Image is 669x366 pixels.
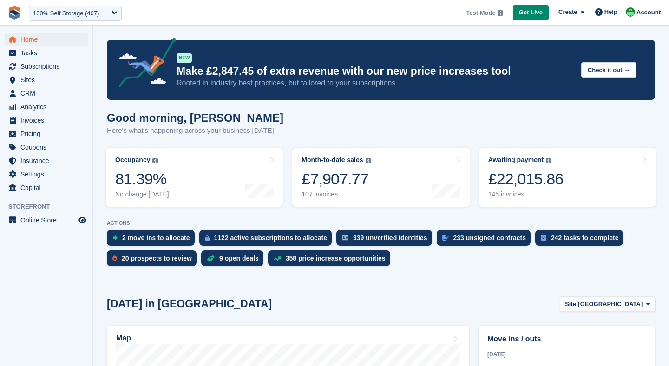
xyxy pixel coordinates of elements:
[5,127,88,140] a: menu
[5,73,88,86] a: menu
[551,234,619,242] div: 242 tasks to complete
[5,114,88,127] a: menu
[112,235,118,241] img: move_ins_to_allocate_icon-fdf77a2bb77ea45bf5b3d319d69a93e2d87916cf1d5bf7949dd705db3b84f3ca.svg
[107,111,283,124] h1: Good morning, [PERSON_NAME]
[219,255,259,262] div: 9 open deals
[519,8,543,17] span: Get Live
[205,235,210,241] img: active_subscription_to_allocate_icon-d502201f5373d7db506a760aba3b589e785aa758c864c3986d89f69b8ff3...
[214,234,328,242] div: 1122 active subscriptions to allocate
[558,7,577,17] span: Create
[442,235,449,241] img: contract_signature_icon-13c848040528278c33f63329250d36e43548de30e8caae1d1a13099fd9432cc5.svg
[201,250,268,271] a: 9 open deals
[437,230,535,250] a: 233 unsigned contracts
[5,100,88,113] a: menu
[302,170,371,189] div: £7,907.77
[20,141,76,154] span: Coupons
[292,148,469,207] a: Month-to-date sales £7,907.77 107 invoices
[77,215,88,226] a: Preview store
[115,190,169,198] div: No change [DATE]
[116,334,131,342] h2: Map
[199,230,337,250] a: 1122 active subscriptions to allocate
[20,87,76,100] span: CRM
[152,158,158,163] img: icon-info-grey-7440780725fd019a000dd9b08b2336e03edf1995a4989e88bcd33f0948082b44.svg
[5,154,88,167] a: menu
[488,170,564,189] div: £22,015.86
[336,230,437,250] a: 339 unverified identities
[498,10,503,16] img: icon-info-grey-7440780725fd019a000dd9b08b2336e03edf1995a4989e88bcd33f0948082b44.svg
[274,256,281,261] img: price_increase_opportunities-93ffe204e8149a01c8c9dc8f82e8f89637d9d84a8eef4429ea346261dce0b2c0.svg
[487,350,646,359] div: [DATE]
[302,156,363,164] div: Month-to-date sales
[479,148,656,207] a: Awaiting payment £22,015.86 145 invoices
[20,181,76,194] span: Capital
[5,168,88,181] a: menu
[565,300,578,309] span: Site:
[107,298,272,310] h2: [DATE] in [GEOGRAPHIC_DATA]
[20,100,76,113] span: Analytics
[20,154,76,167] span: Insurance
[626,7,635,17] img: Laura Carlisle
[177,65,574,78] p: Make £2,847.45 of extra revenue with our new price increases tool
[5,181,88,194] a: menu
[5,214,88,227] a: menu
[20,168,76,181] span: Settings
[122,255,192,262] div: 20 prospects to review
[581,62,636,78] button: Check it out →
[546,158,551,163] img: icon-info-grey-7440780725fd019a000dd9b08b2336e03edf1995a4989e88bcd33f0948082b44.svg
[286,255,386,262] div: 358 price increase opportunities
[177,53,192,63] div: NEW
[107,230,199,250] a: 2 move ins to allocate
[122,234,190,242] div: 2 move ins to allocate
[5,87,88,100] a: menu
[268,250,395,271] a: 358 price increase opportunities
[20,60,76,73] span: Subscriptions
[33,9,99,18] div: 100% Self Storage (467)
[578,300,643,309] span: [GEOGRAPHIC_DATA]
[20,127,76,140] span: Pricing
[207,255,215,261] img: deal-1b604bf984904fb50ccaf53a9ad4b4a5d6e5aea283cecdc64d6e3604feb123c2.svg
[5,33,88,46] a: menu
[7,6,21,20] img: stora-icon-8386f47178a22dfd0bd8f6a31ec36ba5ce8667c1dd55bd0f319d3a0aa187defe.svg
[302,190,371,198] div: 107 invoices
[177,78,574,88] p: Rooted in industry best practices, but tailored to your subscriptions.
[342,235,348,241] img: verify_identity-adf6edd0f0f0b5bbfe63781bf79b02c33cf7c696d77639b501bdc392416b5a36.svg
[535,230,628,250] a: 242 tasks to complete
[111,38,176,91] img: price-adjustments-announcement-icon-8257ccfd72463d97f412b2fc003d46551f7dbcb40ab6d574587a9cd5c0d94...
[487,333,646,345] h2: Move ins / outs
[5,46,88,59] a: menu
[513,5,549,20] a: Get Live
[20,33,76,46] span: Home
[466,8,495,18] span: Test Mode
[115,170,169,189] div: 81.39%
[636,8,661,17] span: Account
[488,190,564,198] div: 145 invoices
[560,296,655,312] button: Site: [GEOGRAPHIC_DATA]
[20,73,76,86] span: Sites
[8,202,92,211] span: Storefront
[5,60,88,73] a: menu
[107,220,655,226] p: ACTIONS
[20,46,76,59] span: Tasks
[107,125,283,136] p: Here's what's happening across your business [DATE]
[107,250,201,271] a: 20 prospects to review
[366,158,371,163] img: icon-info-grey-7440780725fd019a000dd9b08b2336e03edf1995a4989e88bcd33f0948082b44.svg
[20,114,76,127] span: Invoices
[112,255,117,261] img: prospect-51fa495bee0391a8d652442698ab0144808aea92771e9ea1ae160a38d050c398.svg
[541,235,546,241] img: task-75834270c22a3079a89374b754ae025e5fb1db73e45f91037f5363f120a921f8.svg
[604,7,617,17] span: Help
[453,234,526,242] div: 233 unsigned contracts
[353,234,427,242] div: 339 unverified identities
[20,214,76,227] span: Online Store
[115,156,150,164] div: Occupancy
[488,156,544,164] div: Awaiting payment
[5,141,88,154] a: menu
[106,148,283,207] a: Occupancy 81.39% No change [DATE]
